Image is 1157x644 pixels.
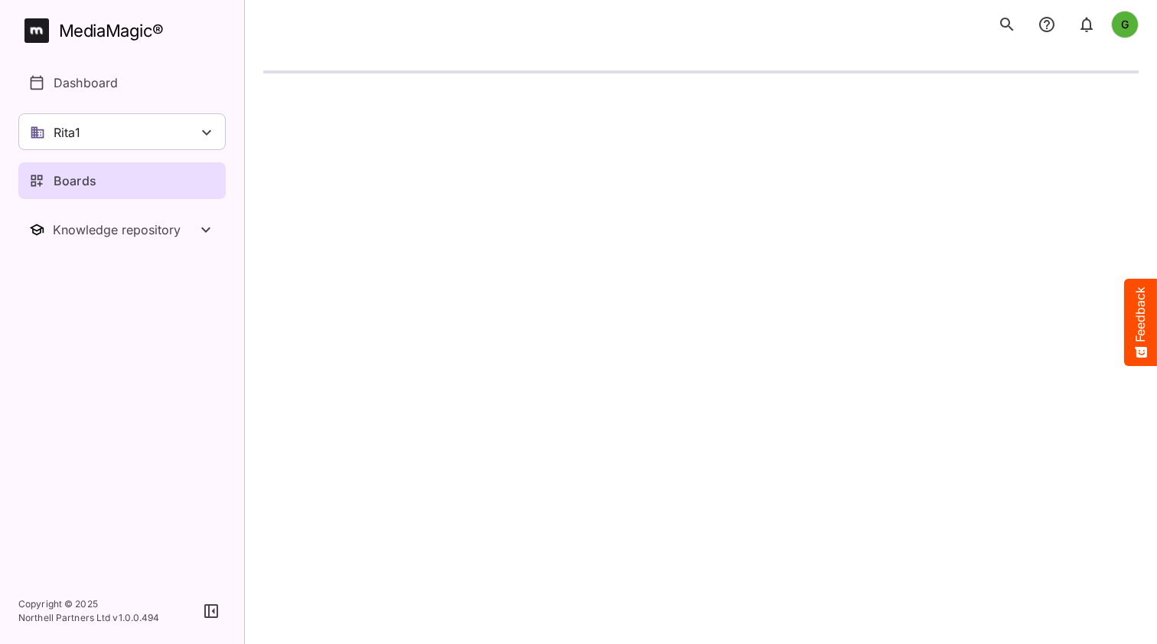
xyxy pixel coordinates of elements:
button: search [992,9,1022,40]
p: Boards [54,172,96,190]
button: Toggle Knowledge repository [18,211,226,248]
a: MediaMagic® [24,18,226,43]
nav: Knowledge repository [18,211,226,248]
div: G [1111,11,1139,38]
button: notifications [1071,9,1102,40]
p: Rita1 [54,123,80,142]
button: notifications [1032,9,1062,40]
p: Dashboard [54,74,118,92]
a: Boards [18,162,226,199]
button: Feedback [1124,279,1157,366]
p: Copyright © 2025 [18,597,160,611]
div: MediaMagic ® [59,18,164,44]
div: Knowledge repository [53,222,197,237]
p: Northell Partners Ltd v 1.0.0.494 [18,611,160,625]
a: Dashboard [18,64,226,101]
